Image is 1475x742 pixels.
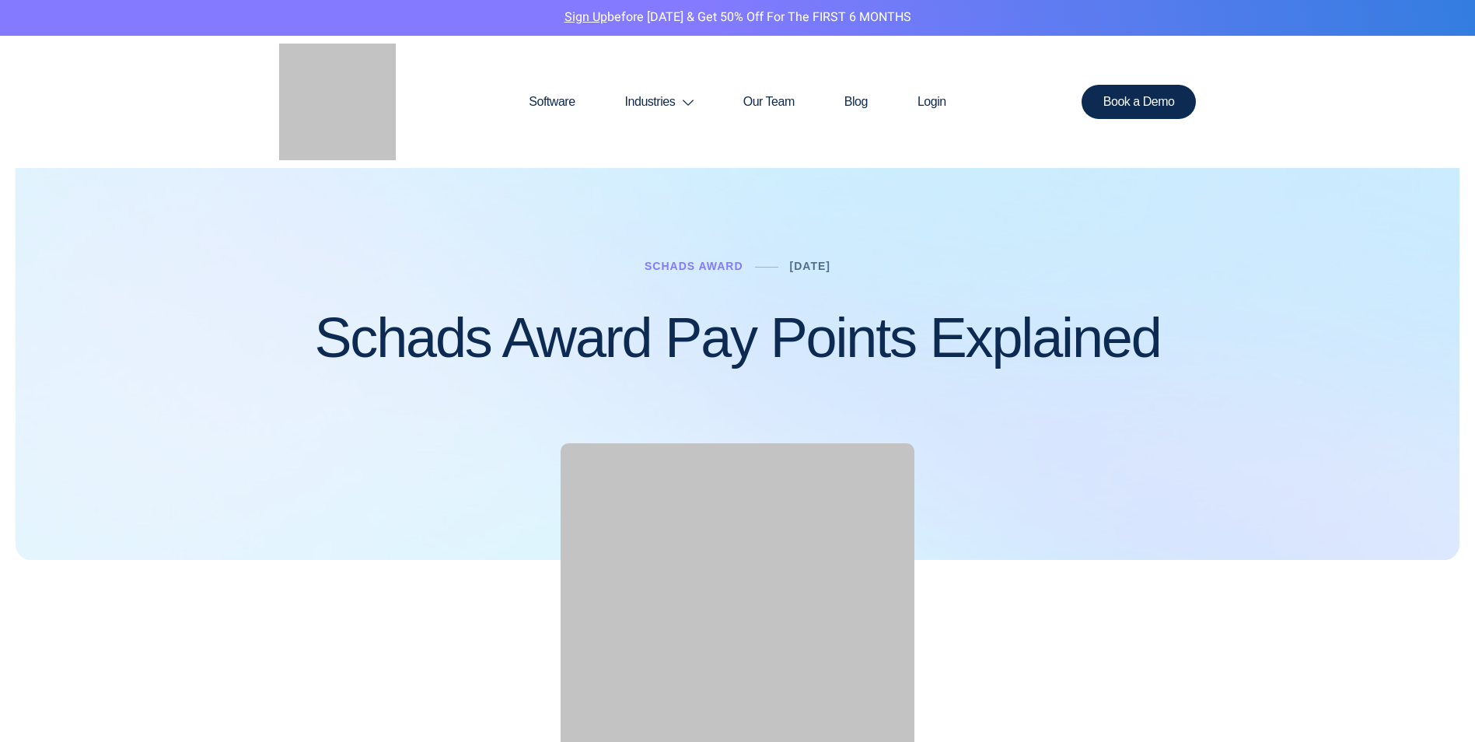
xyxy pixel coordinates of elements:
p: before [DATE] & Get 50% Off for the FIRST 6 MONTHS [12,8,1463,28]
a: Industries [600,65,718,139]
h1: Schads Award Pay Points Explained [314,307,1160,369]
a: [DATE] [790,260,830,272]
iframe: SalesIQ Chatwindow [1167,215,1471,730]
a: Software [504,65,599,139]
a: Blog [820,65,893,139]
a: Schads Award [645,260,743,272]
a: Sign Up [564,8,607,26]
a: Login [893,65,971,139]
a: Book a Demo [1082,85,1197,119]
span: Book a Demo [1103,96,1175,108]
a: Our Team [718,65,820,139]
